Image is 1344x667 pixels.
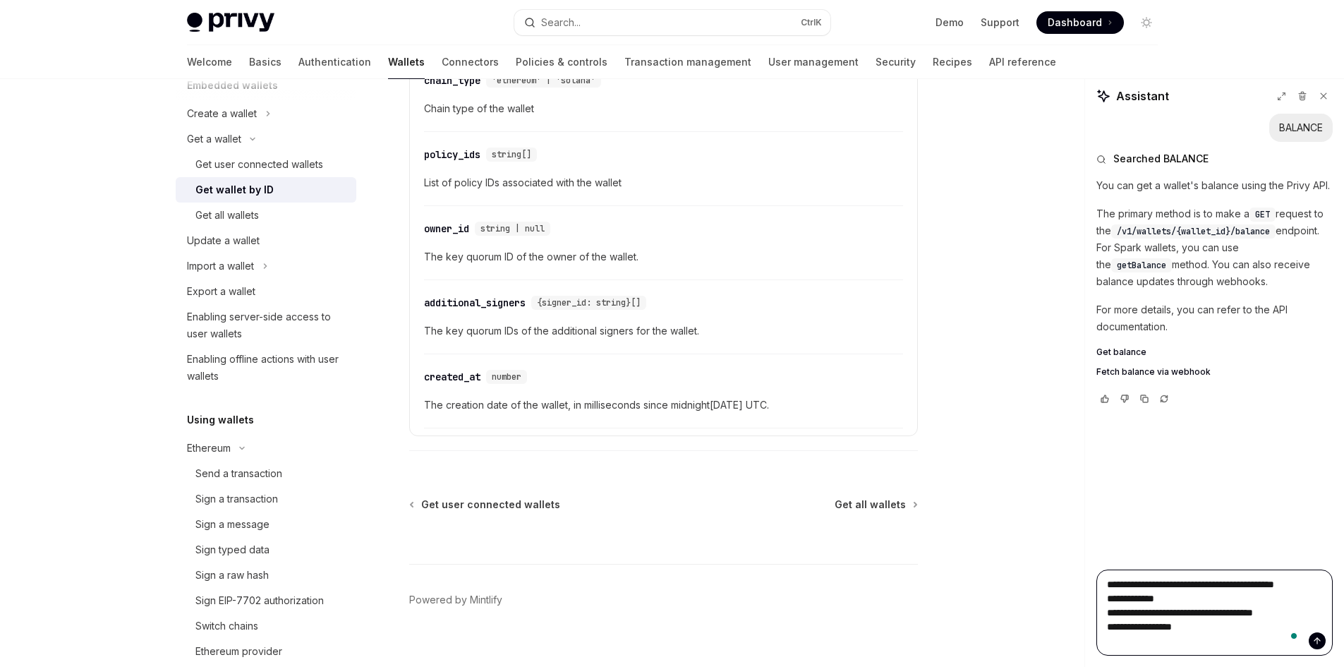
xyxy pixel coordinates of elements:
a: Policies & controls [516,45,607,79]
a: Enabling server-side access to user wallets [176,304,356,347]
a: Security [876,45,916,79]
a: Get user connected wallets [176,152,356,177]
span: {signer_id: string}[] [537,297,641,308]
button: Search...CtrlK [514,10,830,35]
h5: Using wallets [187,411,254,428]
a: Support [981,16,1019,30]
div: Sign a transaction [195,491,278,507]
span: The key quorum IDs of the additional signers for the wallet. [424,323,903,339]
div: Enabling server-side access to user wallets [187,308,348,342]
a: Demo [936,16,964,30]
a: Transaction management [624,45,751,79]
div: additional_signers [424,296,526,310]
a: Get all wallets [176,203,356,228]
a: Sign typed data [176,537,356,563]
a: Get balance [1096,347,1333,358]
span: Get all wallets [835,498,906,512]
img: light logo [187,13,274,32]
div: Ethereum [187,440,231,457]
a: Welcome [187,45,232,79]
span: Fetch balance via webhook [1096,366,1211,378]
a: Get wallet by ID [176,177,356,203]
span: string | null [480,223,545,234]
a: Switch chains [176,613,356,639]
button: Searched BALANCE [1096,152,1333,166]
div: Get a wallet [187,131,241,148]
div: policy_ids [424,148,480,162]
button: Vote that response was not good [1116,392,1133,406]
a: Dashboard [1036,11,1124,34]
div: Sign typed data [195,541,270,558]
a: Fetch balance via webhook [1096,366,1333,378]
span: number [492,371,521,383]
div: BALANCE [1279,121,1323,135]
div: Get all wallets [195,207,259,224]
a: Sign a message [176,512,356,537]
a: Wallets [388,45,425,79]
div: chain_type [424,73,480,88]
span: The creation date of the wallet, in milliseconds since midnight[DATE] UTC. [424,397,903,414]
div: Sign a message [195,516,270,533]
textarea: To enrich screen reader interactions, please activate Accessibility in Grammarly extension settings [1096,570,1333,656]
a: Powered by Mintlify [409,593,502,607]
a: Get user connected wallets [411,498,560,512]
a: Sign a transaction [176,486,356,512]
p: The primary method is to make a request to the endpoint. For Spark wallets, you can use the metho... [1096,205,1333,290]
div: Export a wallet [187,283,255,300]
button: Create a wallet [176,101,356,126]
a: Sign EIP-7702 authorization [176,588,356,613]
button: Import a wallet [176,253,356,279]
div: Get user connected wallets [195,156,323,173]
a: Recipes [933,45,972,79]
span: List of policy IDs associated with the wallet [424,174,903,191]
div: Sign a raw hash [195,567,269,584]
a: Send a transaction [176,461,356,486]
a: User management [768,45,859,79]
p: You can get a wallet's balance using the Privy API. [1096,177,1333,194]
a: Authentication [298,45,371,79]
button: Copy chat response [1136,392,1153,406]
span: GET [1255,209,1270,220]
span: string[] [492,149,531,160]
div: Update a wallet [187,232,260,249]
span: The key quorum ID of the owner of the wallet. [424,248,903,265]
button: Reload last chat [1156,392,1173,406]
a: Enabling offline actions with user wallets [176,347,356,389]
button: Toggle dark mode [1135,11,1158,34]
button: Vote that response was good [1096,392,1113,406]
a: API reference [989,45,1056,79]
span: Dashboard [1048,16,1102,30]
div: Sign EIP-7702 authorization [195,592,324,609]
span: Ctrl K [801,17,822,28]
span: Get user connected wallets [421,498,560,512]
div: Ethereum provider [195,643,282,660]
div: created_at [424,370,480,384]
span: Assistant [1116,88,1169,104]
a: Update a wallet [176,228,356,253]
p: For more details, you can refer to the API documentation. [1096,301,1333,335]
a: Basics [249,45,281,79]
div: Send a transaction [195,465,282,482]
a: Connectors [442,45,499,79]
span: 'ethereum' | 'solana' [492,75,595,86]
a: Ethereum provider [176,639,356,664]
button: Ethereum [176,435,356,461]
button: Send message [1309,632,1326,649]
div: Enabling offline actions with user wallets [187,351,348,385]
a: Export a wallet [176,279,356,304]
div: Create a wallet [187,105,257,122]
span: Chain type of the wallet [424,100,903,117]
div: Switch chains [195,618,258,635]
a: Get all wallets [835,498,916,512]
div: Get wallet by ID [195,181,274,198]
span: getBalance [1117,260,1166,271]
button: Get a wallet [176,126,356,152]
div: Search... [541,14,581,31]
span: /v1/wallets/{wallet_id}/balance [1117,226,1270,237]
div: owner_id [424,222,469,236]
span: Searched BALANCE [1113,152,1209,166]
a: Sign a raw hash [176,563,356,588]
div: Import a wallet [187,258,254,275]
span: Get balance [1096,347,1146,358]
